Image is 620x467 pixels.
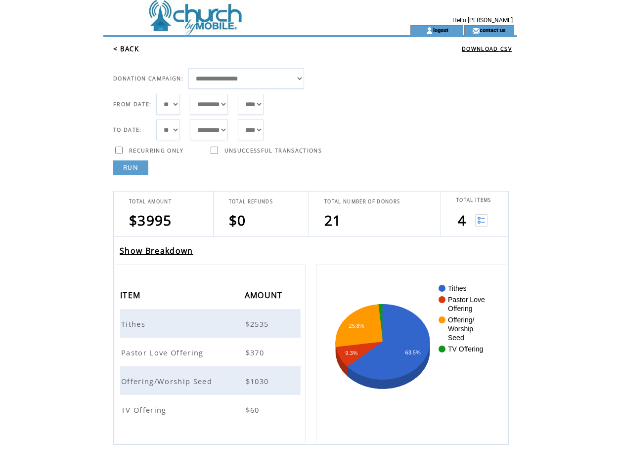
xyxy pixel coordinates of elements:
span: TOTAL REFUNDS [229,198,273,205]
span: Hello [PERSON_NAME] [452,17,513,24]
a: logout [433,27,448,33]
text: Worship [448,325,473,333]
span: RECURRING ONLY [129,147,184,154]
text: Offering/ [448,316,475,324]
img: contact_us_icon.gif [472,27,480,35]
span: Offering/Worship Seed [121,376,215,386]
text: TV Offering [448,345,483,353]
img: account_icon.gif [426,27,433,35]
text: Seed [448,334,464,342]
a: Tithes [121,318,148,327]
span: AMOUNT [245,287,285,306]
a: Pastor Love Offering [121,347,206,356]
span: TOTAL AMOUNT [129,198,172,205]
a: ITEM [120,292,143,298]
a: < BACK [113,44,139,53]
span: 21 [324,211,342,230]
span: $3995 [129,211,172,230]
a: DOWNLOAD CSV [462,45,512,52]
text: Pastor Love [448,296,485,304]
text: Offering [448,305,473,312]
text: 63.5% [405,350,420,355]
span: $2535 [246,319,271,329]
a: TV Offering [121,404,169,413]
span: DONATION CAMPAIGN: [113,75,183,82]
span: $0 [229,211,246,230]
img: View list [475,214,487,227]
span: 4 [458,211,466,230]
a: Offering/Worship Seed [121,376,215,385]
span: TOTAL ITEMS [456,197,491,203]
span: Tithes [121,319,148,329]
span: FROM DATE: [113,101,151,108]
span: $60 [246,405,262,415]
a: Show Breakdown [120,245,193,256]
span: TV Offering [121,405,169,415]
text: Tithes [448,284,467,292]
text: 9.3% [345,350,357,356]
a: RUN [113,160,148,175]
a: contact us [480,27,506,33]
a: AMOUNT [245,292,285,298]
span: $1030 [246,376,271,386]
text: 25.8% [349,323,364,329]
span: TO DATE: [113,126,142,133]
span: Pastor Love Offering [121,348,206,357]
span: UNSUCCESSFUL TRANSACTIONS [224,147,322,154]
span: $370 [246,348,266,357]
svg: A chart. [331,280,492,428]
span: TOTAL NUMBER OF DONORS [324,198,400,205]
span: ITEM [120,287,143,306]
